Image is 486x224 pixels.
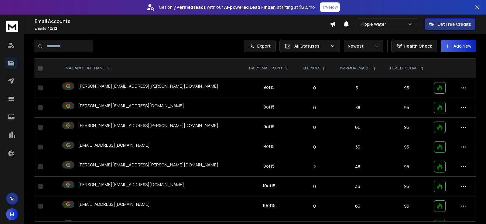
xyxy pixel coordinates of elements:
[383,118,430,137] td: 95
[263,104,275,110] div: 9 of 15
[320,2,340,12] button: Try Now
[35,26,330,31] p: Emails :
[383,177,430,196] td: 95
[262,183,276,189] div: 10 of 15
[383,78,430,98] td: 95
[333,118,383,137] td: 60
[437,21,471,27] p: Get Free Credits
[383,98,430,118] td: 95
[63,66,111,71] div: EMAIL ACCOUNT NAME
[383,137,430,157] td: 95
[300,105,329,111] p: 0
[425,18,475,30] button: Get Free Credits
[390,66,417,71] p: HEALTH SCORE
[262,202,276,209] div: 10 of 15
[333,196,383,216] td: 63
[300,124,329,130] p: 0
[340,66,369,71] p: WARMUP EMAILS
[78,201,150,207] p: [EMAIL_ADDRESS][DOMAIN_NAME]
[6,208,18,220] button: M
[300,183,329,189] p: 0
[333,78,383,98] td: 51
[441,40,476,52] button: Add New
[404,43,432,49] p: Health Check
[78,83,218,89] p: [PERSON_NAME][EMAIL_ADDRESS][PERSON_NAME][DOMAIN_NAME]
[6,21,18,32] img: logo
[48,26,57,31] span: 12 / 12
[333,157,383,177] td: 48
[78,142,150,148] p: [EMAIL_ADDRESS][DOMAIN_NAME]
[224,4,276,10] strong: AI-powered Lead Finder,
[294,43,328,49] p: All Statuses
[344,40,383,52] button: Newest
[263,124,275,130] div: 9 of 15
[78,103,184,109] p: [PERSON_NAME][EMAIL_ADDRESS][DOMAIN_NAME]
[263,143,275,149] div: 9 of 15
[383,157,430,177] td: 95
[333,137,383,157] td: 53
[300,85,329,91] p: 0
[263,163,275,169] div: 9 of 15
[300,203,329,209] p: 0
[391,40,437,52] button: Health Check
[263,84,275,90] div: 9 of 15
[35,18,330,25] h1: Email Accounts
[78,182,184,188] p: [PERSON_NAME][EMAIL_ADDRESS][DOMAIN_NAME]
[78,122,218,129] p: [PERSON_NAME][EMAIL_ADDRESS][PERSON_NAME][DOMAIN_NAME]
[333,98,383,118] td: 38
[300,164,329,170] p: 2
[333,177,383,196] td: 36
[244,40,276,52] button: Export
[383,196,430,216] td: 95
[78,162,218,168] p: [PERSON_NAME][EMAIL_ADDRESS][PERSON_NAME][DOMAIN_NAME]
[361,21,388,27] p: Hippie Water
[322,4,338,10] p: Try Now
[300,144,329,150] p: 0
[177,4,206,10] strong: verified leads
[249,66,283,71] p: DAILY EMAILS SENT
[303,66,320,71] p: BOUNCES
[159,4,315,10] p: Get only with our starting at $22/mo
